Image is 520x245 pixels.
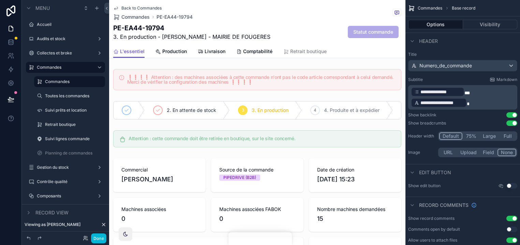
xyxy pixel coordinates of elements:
[408,52,517,57] label: Title
[45,136,104,142] label: Suivi lignes commande
[162,48,187,55] span: Production
[243,48,272,55] span: Comptabilité
[419,169,451,176] span: Edit button
[37,36,94,42] label: Audits et stock
[490,77,517,82] a: Markdown
[452,5,475,11] span: Base record
[25,222,80,227] span: Viewing as [PERSON_NAME]
[408,183,441,189] label: Show edit button
[499,132,516,140] button: Full
[45,150,104,156] label: Planning de commandes
[480,149,498,156] button: Field
[121,14,150,20] span: Commandes
[37,50,94,56] label: Collectes et broke
[113,5,162,11] a: Back to Commandes
[205,48,225,55] span: Livraison
[113,33,270,41] span: 3. En production - [PERSON_NAME] - MAIRIE DE FOUGERES
[45,122,104,127] label: Retrait boutique
[408,133,435,139] label: Header width
[463,20,518,29] button: Visibility
[408,112,436,118] div: Show backlink
[120,48,145,55] span: L'essentiel
[480,132,499,140] button: Large
[45,108,104,113] label: Suivi prêts et location
[91,233,106,243] button: Done
[35,209,69,216] span: Record view
[37,193,94,199] label: Composants
[37,179,94,184] label: Contrôle qualité
[283,45,327,59] a: Retrait boutique
[113,45,145,58] a: L'essentiel
[37,65,91,70] label: Commandes
[408,216,455,221] div: Show record comments
[408,85,517,110] div: scrollable content
[408,20,463,29] button: Options
[418,5,442,11] span: Commandes
[408,150,435,155] label: Image
[419,38,438,45] span: Header
[37,165,94,170] label: Gestion du stock
[408,60,517,71] button: Numero_de_commande
[45,79,101,84] label: Commandes
[439,149,457,156] button: URL
[290,48,327,55] span: Retrait boutique
[408,227,460,232] div: Comments open by default
[236,45,272,59] a: Comptabilité
[113,14,150,20] a: Commandes
[121,5,162,11] span: Back to Commandes
[198,45,225,59] a: Livraison
[37,22,104,27] label: Accueil
[45,93,104,99] label: Toutes les commandes
[419,62,472,69] span: Numero_de_commande
[497,149,516,156] button: None
[35,5,50,12] span: Menu
[496,77,517,82] span: Markdown
[408,77,423,82] label: Subtitle
[113,23,270,33] h1: PE-EA44-19794
[157,14,193,20] a: PE-EA44-19794
[419,202,469,209] span: Record comments
[439,132,462,140] button: Default
[408,120,446,126] div: Show breadcrumbs
[457,149,480,156] button: Upload
[155,45,187,59] a: Production
[462,132,480,140] button: 75%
